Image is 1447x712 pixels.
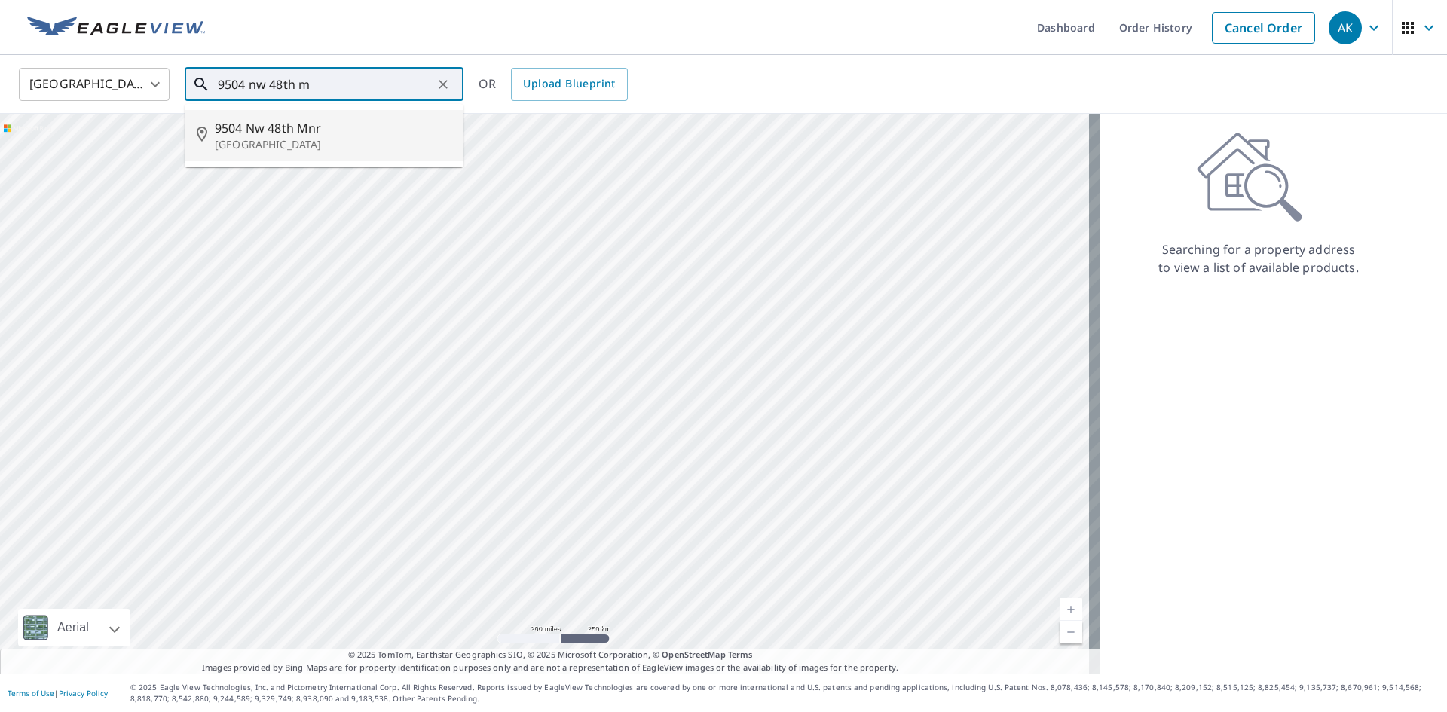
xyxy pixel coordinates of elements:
a: Cancel Order [1212,12,1315,44]
p: Searching for a property address to view a list of available products. [1158,240,1360,277]
button: Clear [433,74,454,95]
a: Current Level 5, Zoom Out [1060,621,1082,643]
a: Current Level 5, Zoom In [1060,598,1082,621]
div: OR [479,68,628,101]
a: Privacy Policy [59,688,108,698]
div: AK [1329,11,1362,44]
div: Aerial [53,609,93,646]
span: © 2025 TomTom, Earthstar Geographics SIO, © 2025 Microsoft Corporation, © [348,649,753,662]
p: | [8,689,108,698]
input: Search by address or latitude-longitude [218,63,433,105]
div: [GEOGRAPHIC_DATA] [19,63,170,105]
img: EV Logo [27,17,205,39]
a: OpenStreetMap [662,649,725,660]
a: Terms of Use [8,688,54,698]
span: Upload Blueprint [523,75,615,93]
p: © 2025 Eagle View Technologies, Inc. and Pictometry International Corp. All Rights Reserved. Repo... [130,682,1439,704]
a: Terms [728,649,753,660]
div: Aerial [18,609,130,646]
a: Upload Blueprint [511,68,627,101]
p: [GEOGRAPHIC_DATA] [215,137,451,152]
span: 9504 Nw 48th Mnr [215,119,451,137]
